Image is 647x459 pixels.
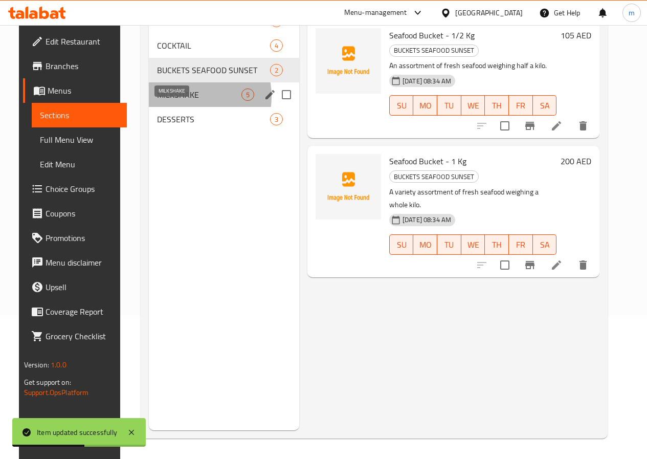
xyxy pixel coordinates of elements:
button: SU [389,95,414,116]
div: DESSERTS3 [149,107,299,132]
div: BUCKETS SEAFOOD SUNSET [389,45,479,57]
h6: 105 AED [561,28,591,42]
span: Menu disclaimer [46,256,119,269]
div: items [270,113,283,125]
span: Edit Restaurant [46,35,119,48]
div: Menu-management [344,7,407,19]
button: FR [509,95,533,116]
button: TH [485,95,509,116]
span: DESSERTS [157,113,270,125]
div: items [270,39,283,52]
a: Upsell [23,275,127,299]
span: TU [441,237,457,252]
button: Branch-specific-item [518,114,542,138]
span: 3 [271,115,282,124]
a: Menu disclaimer [23,250,127,275]
span: FR [513,237,529,252]
button: FR [509,234,533,255]
span: SU [394,237,410,252]
span: SU [394,98,410,113]
span: 2 [271,65,282,75]
span: BUCKETS SEAFOOD SUNSET [390,171,478,183]
span: MO [417,237,433,252]
button: TU [437,234,461,255]
button: WE [461,95,485,116]
a: Edit Restaurant [23,29,127,54]
span: MO [417,98,433,113]
img: Seafood Bucket - 1/2 Kg [316,28,381,94]
span: BUCKETS SEAFOOD SUNSET [390,45,478,56]
span: WE [465,237,481,252]
nav: Menu sections [149,5,299,136]
span: COCKTAIL [157,39,270,52]
a: Support.OpsPlatform [24,386,89,399]
p: An assortment of fresh seafood weighing half a kilo. [389,59,556,72]
span: TH [489,237,505,252]
button: SU [389,234,414,255]
span: TU [441,98,457,113]
span: Choice Groups [46,183,119,195]
span: Edit Menu [40,158,119,170]
span: Coupons [46,207,119,220]
span: m [629,7,635,18]
span: TH [489,98,505,113]
a: Edit Menu [32,152,127,177]
span: Seafood Bucket - 1 Kg [389,154,466,169]
span: FR [513,98,529,113]
span: Full Menu View [40,134,119,146]
a: Coverage Report [23,299,127,324]
span: Promotions [46,232,119,244]
span: BUCKETS SEAFOOD SUNSET [157,64,270,76]
span: Menus [48,84,119,97]
button: MO [413,234,437,255]
div: BUCKETS SEAFOOD SUNSET [389,170,479,183]
span: Select to update [494,254,516,276]
a: Grocery Checklist [23,324,127,348]
span: Select to update [494,115,516,137]
img: Seafood Bucket - 1 Kg [316,154,381,220]
span: 5 [242,90,254,100]
button: delete [571,253,595,277]
span: Upsell [46,281,119,293]
button: delete [571,114,595,138]
a: Menus [23,78,127,103]
button: TU [437,95,461,116]
button: MO [413,95,437,116]
span: Get support on: [24,376,71,389]
div: MILKSHAKE5edit [149,82,299,107]
a: Edit menu item [550,259,563,271]
span: Grocery Checklist [46,330,119,342]
button: Branch-specific-item [518,253,542,277]
div: Item updated successfully [37,427,117,438]
span: MILKSHAKE [157,89,241,101]
button: SA [533,234,557,255]
h6: 200 AED [561,154,591,168]
span: [DATE] 08:34 AM [398,76,455,86]
div: COCKTAIL4 [149,33,299,58]
a: Promotions [23,226,127,250]
a: Coupons [23,201,127,226]
span: 1.0.0 [51,358,66,371]
div: BUCKETS SEAFOOD SUNSET2 [149,58,299,82]
button: edit [262,87,278,102]
button: SA [533,95,557,116]
button: TH [485,234,509,255]
span: Version: [24,358,49,371]
div: items [241,89,254,101]
p: A variety assortment of fresh seafood weighing a whole kilo. [389,186,556,211]
div: [GEOGRAPHIC_DATA] [455,7,523,18]
a: Branches [23,54,127,78]
span: Coverage Report [46,305,119,318]
button: WE [461,234,485,255]
span: Seafood Bucket - 1/2 Kg [389,28,475,43]
span: Branches [46,60,119,72]
a: Choice Groups [23,177,127,201]
span: Sections [40,109,119,121]
span: WE [465,98,481,113]
a: Sections [32,103,127,127]
a: Full Menu View [32,127,127,152]
span: 4 [271,41,282,51]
